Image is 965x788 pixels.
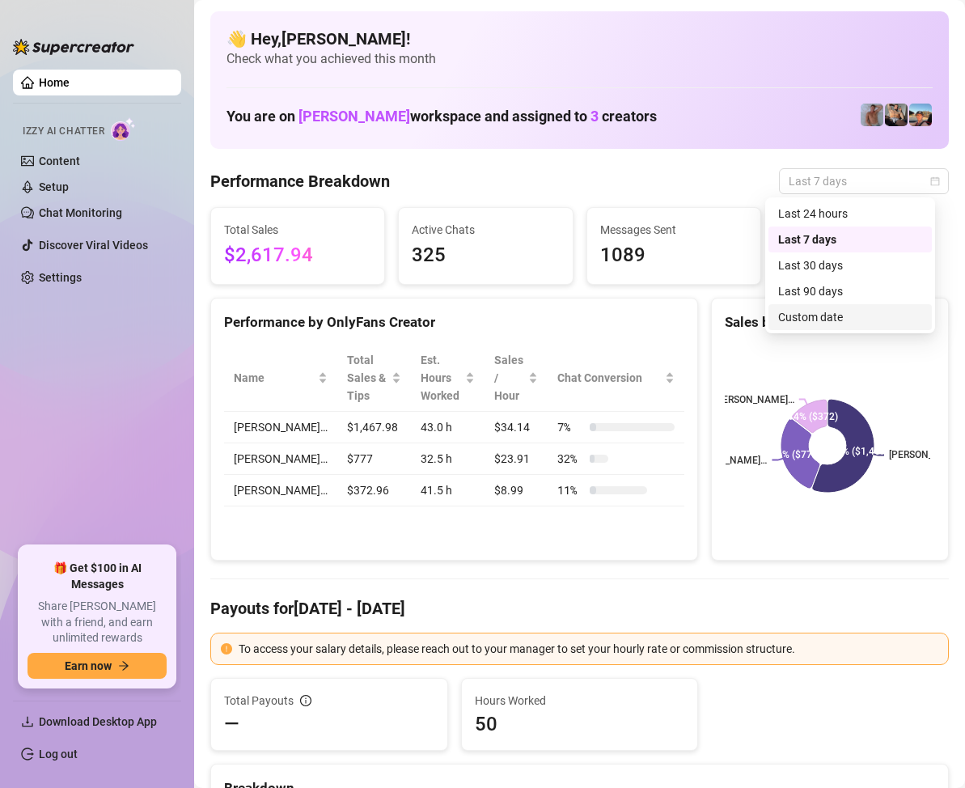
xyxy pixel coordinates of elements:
[930,176,940,186] span: calendar
[421,351,463,405] div: Est. Hours Worked
[28,599,167,646] span: Share [PERSON_NAME] with a friend, and earn unlimited rewards
[909,104,932,126] img: Zach
[713,394,794,405] text: [PERSON_NAME]…
[39,155,80,167] a: Content
[224,711,239,737] span: —
[861,104,883,126] img: Joey
[768,227,932,252] div: Last 7 days
[548,345,684,412] th: Chat Conversion
[300,695,311,706] span: info-circle
[725,311,935,333] div: Sales by OnlyFans Creator
[28,653,167,679] button: Earn nowarrow-right
[337,443,411,475] td: $777
[39,715,157,728] span: Download Desktop App
[224,475,337,506] td: [PERSON_NAME]…
[768,252,932,278] div: Last 30 days
[298,108,410,125] span: [PERSON_NAME]
[210,597,949,620] h4: Payouts for [DATE] - [DATE]
[590,108,599,125] span: 3
[224,345,337,412] th: Name
[39,748,78,760] a: Log out
[39,180,69,193] a: Setup
[768,278,932,304] div: Last 90 days
[485,412,548,443] td: $34.14
[475,711,685,737] span: 50
[221,643,232,655] span: exclamation-circle
[111,117,136,141] img: AI Chatter
[475,692,685,710] span: Hours Worked
[557,369,662,387] span: Chat Conversion
[224,412,337,443] td: [PERSON_NAME]…
[337,412,411,443] td: $1,467.98
[65,659,112,672] span: Earn now
[687,455,768,466] text: [PERSON_NAME]…
[778,308,922,326] div: Custom date
[39,76,70,89] a: Home
[28,561,167,592] span: 🎁 Get $100 in AI Messages
[557,418,583,436] span: 7 %
[337,475,411,506] td: $372.96
[411,443,485,475] td: 32.5 h
[485,475,548,506] td: $8.99
[411,412,485,443] td: 43.0 h
[600,240,747,271] span: 1089
[778,282,922,300] div: Last 90 days
[224,692,294,710] span: Total Payouts
[885,104,908,126] img: George
[39,271,82,284] a: Settings
[226,108,657,125] h1: You are on workspace and assigned to creators
[39,239,148,252] a: Discover Viral Videos
[768,304,932,330] div: Custom date
[23,124,104,139] span: Izzy AI Chatter
[210,170,390,193] h4: Performance Breakdown
[412,221,559,239] span: Active Chats
[226,50,933,68] span: Check what you achieved this month
[224,311,684,333] div: Performance by OnlyFans Creator
[411,475,485,506] td: 41.5 h
[412,240,559,271] span: 325
[224,443,337,475] td: [PERSON_NAME]…
[494,351,525,405] span: Sales / Hour
[13,39,134,55] img: logo-BBDzfeDw.svg
[778,256,922,274] div: Last 30 days
[234,369,315,387] span: Name
[557,450,583,468] span: 32 %
[226,28,933,50] h4: 👋 Hey, [PERSON_NAME] !
[485,443,548,475] td: $23.91
[778,231,922,248] div: Last 7 days
[39,206,122,219] a: Chat Monitoring
[789,169,939,193] span: Last 7 days
[337,345,411,412] th: Total Sales & Tips
[118,660,129,671] span: arrow-right
[778,205,922,222] div: Last 24 hours
[21,715,34,728] span: download
[224,221,371,239] span: Total Sales
[768,201,932,227] div: Last 24 hours
[600,221,747,239] span: Messages Sent
[239,640,938,658] div: To access your salary details, please reach out to your manager to set your hourly rate or commis...
[557,481,583,499] span: 11 %
[224,240,371,271] span: $2,617.94
[347,351,388,405] span: Total Sales & Tips
[485,345,548,412] th: Sales / Hour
